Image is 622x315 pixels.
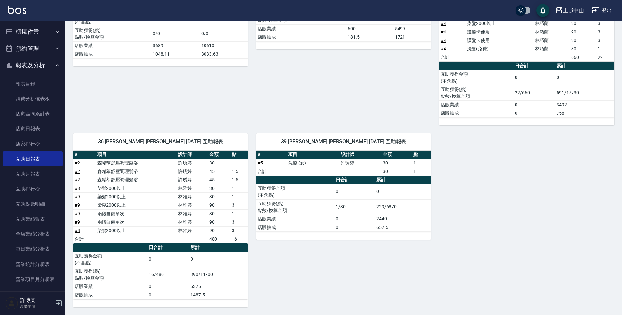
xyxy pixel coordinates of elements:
td: 1 [230,209,248,218]
a: 店家區間累計表 [3,106,63,121]
td: 3 [596,19,614,28]
td: 1 [412,167,431,176]
td: 30 [208,192,231,201]
td: 0 [513,70,555,85]
td: 1487.5 [189,291,248,299]
th: 累計 [555,62,614,70]
th: 設計師 [177,151,207,159]
td: 互助獲得(點) 點數/換算金額 [73,267,147,282]
td: 護髮卡使用 [465,36,533,45]
td: 染髮2000以上 [96,226,177,235]
th: 日合計 [513,62,555,70]
td: 22/660 [513,85,555,100]
td: 林雅婷 [177,184,207,192]
td: 許琇婷 [177,159,207,167]
td: 合計 [439,53,465,61]
td: 3 [230,218,248,226]
p: 高階主管 [20,304,53,309]
a: 店家日報表 [3,121,63,136]
table: a dense table [439,62,614,118]
td: 5375 [189,282,248,291]
a: #4 [441,38,446,43]
th: 日合計 [334,176,375,184]
td: 0 [147,291,189,299]
td: 0 [555,70,614,85]
a: 店家排行榜 [3,137,63,151]
td: 30 [381,167,412,176]
td: 3 [596,28,614,36]
td: 45 [208,167,231,176]
button: save [536,4,549,17]
td: 林雅婷 [177,226,207,235]
td: 0 [334,215,375,223]
a: 報表目錄 [3,76,63,91]
td: 3492 [555,100,614,109]
td: 30 [208,159,231,167]
a: #4 [441,21,446,26]
td: 3 [596,36,614,45]
td: 0 [147,252,189,267]
td: 30 [208,184,231,192]
td: 1/30 [334,199,375,215]
a: 互助月報表 [3,166,63,181]
td: 90 [208,226,231,235]
button: 預約管理 [3,40,63,57]
a: 互助排行榜 [3,181,63,196]
td: 600 [346,24,393,33]
td: 店販業績 [256,24,346,33]
td: 2440 [375,215,431,223]
td: 16 [230,235,248,243]
a: #2 [75,160,80,165]
td: 229/6870 [375,199,431,215]
td: 90 [570,19,596,28]
td: 互助獲得(點) 點數/換算金額 [439,85,513,100]
td: 許琇婷 [177,176,207,184]
td: 店販抽成 [256,223,334,231]
td: 1 [230,184,248,192]
td: 合計 [256,167,287,176]
td: 90 [570,28,596,36]
td: 染髮2000以上 [465,19,533,28]
td: 1048.11 [151,50,200,58]
td: 森精萃舒壓調理髮浴 [96,159,177,167]
th: # [73,151,96,159]
td: 480 [208,235,231,243]
th: 金額 [381,151,412,159]
td: 758 [555,109,614,117]
th: 項目 [287,151,339,159]
td: 店販抽成 [256,33,346,41]
td: 店販抽成 [73,291,147,299]
td: 互助獲得(點) 點數/換算金額 [256,199,334,215]
th: 設計師 [339,151,381,159]
td: 0 [513,109,555,117]
th: 項目 [96,151,177,159]
td: 林巧蘭 [533,28,570,36]
table: a dense table [256,151,431,176]
a: 設計師業績表 [3,287,63,302]
td: 1.5 [230,176,248,184]
table: a dense table [73,3,248,59]
td: 90 [570,36,596,45]
td: 林雅婷 [177,201,207,209]
img: Logo [8,6,26,14]
td: 洗髮 (女) [287,159,339,167]
td: 林雅婷 [177,209,207,218]
td: 3 [230,201,248,209]
td: 0 [375,184,431,199]
td: 0 [513,100,555,109]
td: 許琇婷 [339,159,381,167]
td: 5499 [393,24,431,33]
a: 全店業績分析表 [3,227,63,242]
img: Person [5,297,18,310]
a: #8 [75,228,80,233]
td: 兩段自備單次 [96,209,177,218]
td: 30 [381,159,412,167]
table: a dense table [73,151,248,243]
div: 上越中山 [563,7,584,15]
td: 店販抽成 [73,50,151,58]
td: 657.5 [375,223,431,231]
td: 林巧蘭 [533,45,570,53]
td: 互助獲得金額 (不含點) [439,70,513,85]
td: 22 [596,53,614,61]
td: 護髮卡使用 [465,28,533,36]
